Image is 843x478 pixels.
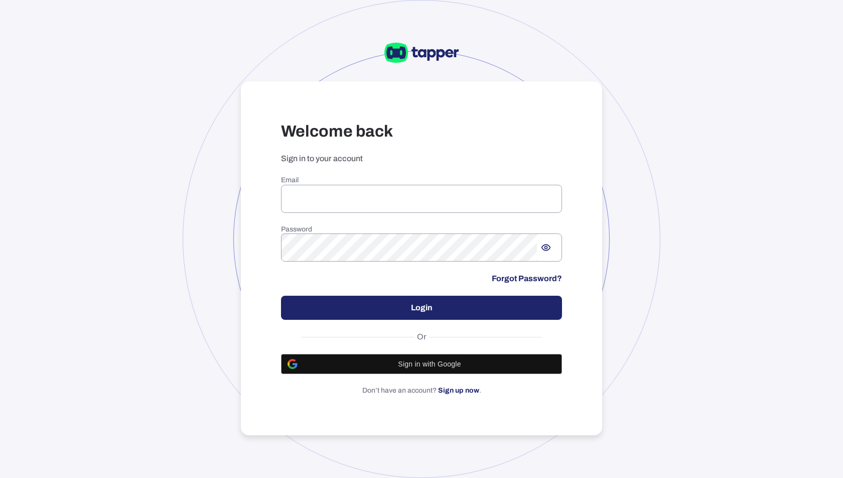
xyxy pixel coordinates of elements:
p: Don’t have an account? . [281,386,562,395]
button: Sign in with Google [281,354,562,374]
p: Sign in to your account [281,154,562,164]
a: Forgot Password? [492,274,562,284]
button: Show password [537,238,555,257]
h3: Welcome back [281,122,562,142]
button: Login [281,296,562,320]
span: Or [414,332,429,342]
a: Sign up now [438,387,479,394]
span: Sign in with Google [304,360,555,368]
h6: Password [281,225,562,234]
h6: Email [281,176,562,185]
